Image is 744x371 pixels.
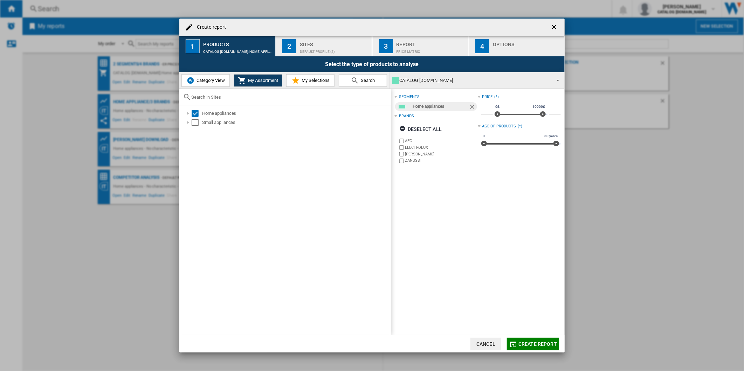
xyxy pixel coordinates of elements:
[475,39,489,53] div: 4
[507,338,559,350] button: Create report
[551,23,559,32] ng-md-icon: getI18NText('BUTTONS.CLOSE_DIALOG')
[181,74,230,87] button: Category View
[192,110,202,117] md-checkbox: Select
[469,36,565,56] button: 4 Options
[203,39,272,46] div: Products
[234,74,282,87] button: My Assortment
[413,102,468,111] div: Home appliances
[544,133,559,139] span: 30 years
[203,46,272,54] div: CATALOG [DOMAIN_NAME]:Home appliances
[399,113,414,119] div: Brands
[399,152,404,156] input: brand.name
[405,152,477,157] label: [PERSON_NAME]
[397,39,466,46] div: Report
[359,78,375,83] span: Search
[397,123,444,135] button: Deselect all
[286,74,335,87] button: My Selections
[493,39,562,46] div: Options
[470,338,501,350] button: Cancel
[179,36,276,56] button: 1 Products CATALOG [DOMAIN_NAME]:Home appliances
[405,145,477,150] label: ELECTROLUX
[518,341,557,347] span: Create report
[186,39,200,53] div: 1
[379,39,393,53] div: 3
[339,74,387,87] button: Search
[469,103,477,112] ng-md-icon: Remove
[405,138,477,143] label: AEG
[482,124,516,129] div: Age of products
[186,76,195,85] img: wiser-icon-blue.png
[276,36,372,56] button: 2 Sites Default profile (2)
[192,119,202,126] md-checkbox: Select
[482,133,486,139] span: 0
[548,20,562,34] button: getI18NText('BUTTONS.CLOSE_DIALOG')
[373,36,469,56] button: 3 Report Price Matrix
[300,46,369,54] div: Default profile (2)
[191,94,387,100] input: Search in Sites
[179,56,565,72] div: Select the type of products to analyse
[392,76,550,85] div: CATALOG [DOMAIN_NAME]
[246,78,278,83] span: My Assortment
[495,104,501,110] span: 0£
[300,78,330,83] span: My Selections
[399,123,442,135] div: Deselect all
[193,24,226,31] h4: Create report
[282,39,296,53] div: 2
[399,139,404,143] input: brand.name
[202,119,390,126] div: Small appliances
[482,94,493,100] div: Price
[397,46,466,54] div: Price Matrix
[202,110,390,117] div: Home appliances
[405,158,477,163] label: ZANUSSI
[399,159,404,163] input: brand.name
[399,145,404,150] input: brand.name
[195,78,225,83] span: Category View
[300,39,369,46] div: Sites
[532,104,546,110] span: 10000£
[399,94,419,100] div: segments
